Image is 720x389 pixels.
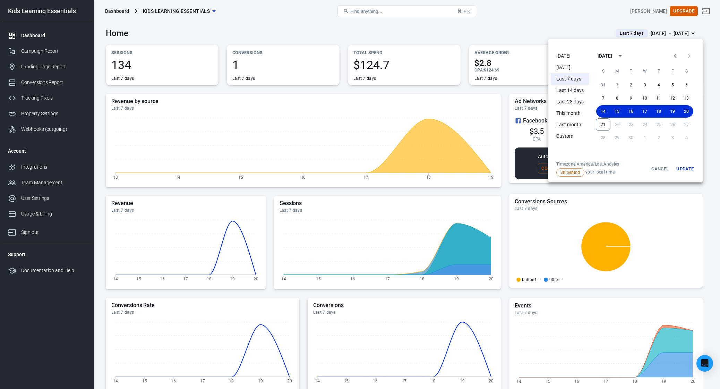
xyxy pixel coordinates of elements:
button: 11 [652,92,666,104]
button: 21 [596,118,610,131]
button: calendar view is open, switch to year view [614,50,626,62]
button: Previous month [668,49,682,63]
li: Last month [551,119,589,130]
button: 5 [666,79,679,91]
div: Timezone: America/Los_Angeles [556,161,619,167]
span: Sunday [597,64,609,78]
button: 18 [652,105,666,118]
li: Last 7 days [551,73,589,85]
button: 19 [666,105,679,118]
span: Tuesday [625,64,637,78]
li: This month [551,108,589,119]
li: [DATE] [551,50,589,62]
button: 4 [652,79,666,91]
button: 1 [610,79,624,91]
button: 6 [679,79,693,91]
button: 15 [610,105,624,118]
span: Friday [666,64,679,78]
span: Monday [611,64,623,78]
button: Update [674,161,696,177]
button: 12 [666,92,679,104]
button: 16 [624,105,638,118]
button: 9 [624,92,638,104]
li: Last 28 days [551,96,589,108]
span: Saturday [680,64,693,78]
button: 8 [610,92,624,104]
span: your local time [556,168,619,177]
div: Open Intercom Messenger [696,355,713,372]
li: Last 14 days [551,85,589,96]
button: 3 [638,79,652,91]
button: 7 [596,92,610,104]
button: Cancel [649,161,671,177]
button: 31 [596,79,610,91]
button: 14 [596,105,610,118]
button: 2 [624,79,638,91]
button: 13 [679,92,693,104]
span: Thursday [652,64,665,78]
span: Wednesday [638,64,651,78]
button: 17 [638,105,652,118]
button: 20 [679,105,693,118]
button: 10 [638,92,652,104]
li: Custom [551,130,589,142]
div: [DATE] [598,52,612,60]
li: [DATE] [551,62,589,73]
span: 3h behind [558,169,583,176]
